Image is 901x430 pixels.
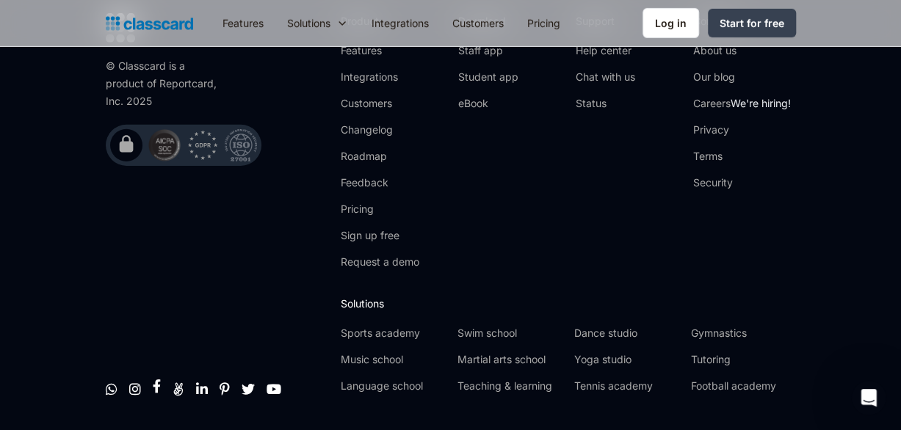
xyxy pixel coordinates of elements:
[441,7,515,40] a: Customers
[341,123,419,137] a: Changelog
[85,23,115,53] div: Profile image for Nitin
[691,326,796,340] a: Gymnastics
[196,382,208,396] a: 
[57,332,90,342] span: Home
[341,202,419,216] a: Pricing
[691,352,796,367] a: Tutoring
[30,200,245,216] div: We typically reply in under 10 minutes
[576,70,635,84] a: Chat with us
[576,43,635,58] a: Help center
[693,149,791,164] a: Terms
[576,96,635,111] a: Status
[29,104,264,129] p: Hi there 👋
[29,23,59,53] img: Profile image for Jenita
[341,255,419,269] a: Request a demo
[147,295,294,354] button: Messages
[106,382,117,396] a: 
[693,43,791,58] a: About us
[851,380,886,415] iframe: Intercom live chat
[341,296,796,311] h2: Solutions
[275,7,360,40] div: Solutions
[693,70,791,84] a: Our blog
[341,326,446,340] a: Sports academy
[341,352,446,367] a: Music school
[267,382,281,396] a: 
[341,379,446,393] a: Language school
[708,9,796,37] a: Start for free
[691,379,796,393] a: Football academy
[287,15,330,31] div: Solutions
[655,15,687,31] div: Log in
[153,379,161,393] a: 
[29,129,264,154] p: How can we help?
[643,8,699,38] a: Log in
[220,382,230,396] a: 
[57,23,87,53] div: Profile image for Fizaah
[341,96,419,111] a: Customers
[173,382,184,396] a: 
[30,185,245,200] div: Send us a message
[360,7,441,40] a: Integrations
[458,96,518,111] a: eBook
[15,172,279,228] div: Send us a messageWe typically reply in under 10 minutes
[129,382,141,396] a: 
[457,379,562,393] a: Teaching & learning
[341,43,419,58] a: Features
[341,149,419,164] a: Roadmap
[693,96,791,111] a: CareersWe're hiring!
[106,57,223,110] div: © Classcard is a product of Reportcard, Inc. 2025
[106,13,193,34] a: home
[242,382,255,396] a: 
[693,175,791,190] a: Security
[457,326,562,340] a: Swim school
[457,352,562,367] a: Martial arts school
[731,97,791,109] span: We're hiring!
[574,326,679,340] a: Dance studio
[720,15,784,31] div: Start for free
[341,175,419,190] a: Feedback
[574,379,679,393] a: Tennis academy
[341,228,419,243] a: Sign up free
[458,70,518,84] a: Student app
[458,43,518,58] a: Staff app
[515,7,572,40] a: Pricing
[211,7,275,40] a: Features
[693,123,791,137] a: Privacy
[195,332,246,342] span: Messages
[574,352,679,367] a: Yoga studio
[341,70,419,84] a: Integrations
